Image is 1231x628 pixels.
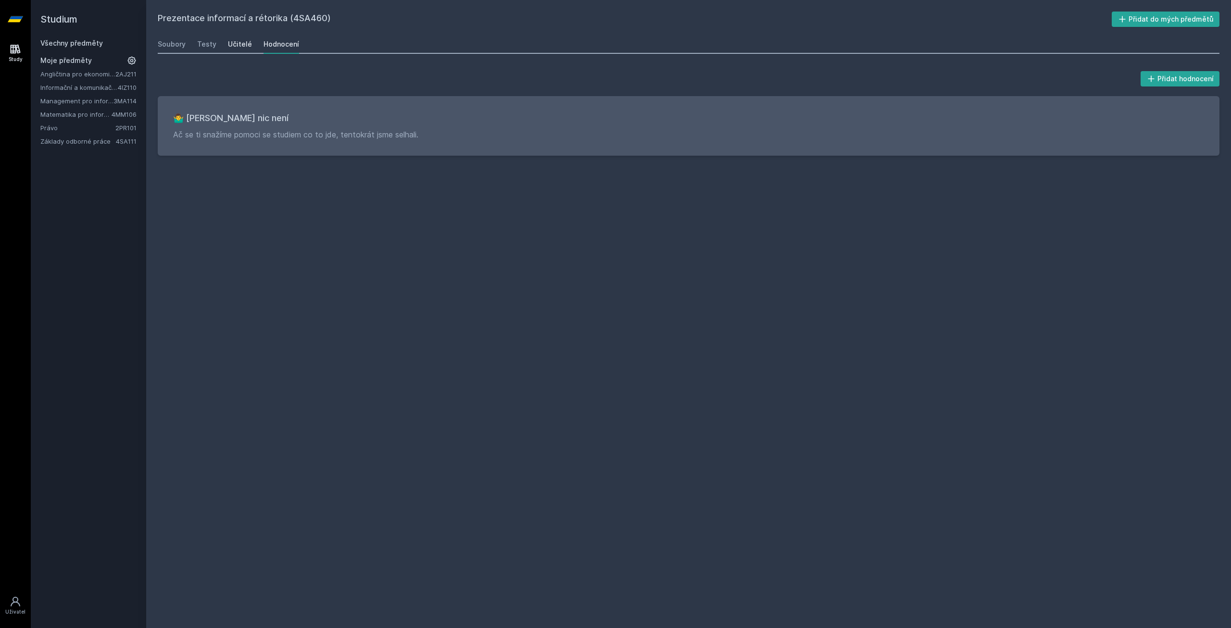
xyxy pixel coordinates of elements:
a: Management pro informatiky a statistiky [40,96,113,106]
div: Soubory [158,39,186,49]
a: 4SA111 [116,137,137,145]
a: 2PR101 [115,124,137,132]
button: Přidat hodnocení [1141,71,1220,86]
a: Hodnocení [264,35,299,54]
a: Učitelé [228,35,252,54]
a: Uživatel [2,591,29,620]
a: 3MA114 [113,97,137,105]
h2: Prezentace informací a rétorika (4SA460) [158,12,1112,27]
div: Testy [197,39,216,49]
a: 4IZ110 [118,84,137,91]
a: 2AJ211 [115,70,137,78]
a: Právo [40,123,115,133]
a: Study [2,38,29,68]
button: Přidat do mých předmětů [1112,12,1220,27]
div: Uživatel [5,608,25,616]
a: 4MM106 [112,111,137,118]
a: Testy [197,35,216,54]
h3: 🤷‍♂️ [PERSON_NAME] nic není [173,111,1204,125]
a: Všechny předměty [40,39,103,47]
div: Study [9,56,23,63]
div: Učitelé [228,39,252,49]
div: Hodnocení [264,39,299,49]
p: Ač se ti snažíme pomoci se studiem co to jde, tentokrát jsme selhali. [173,129,1204,140]
span: Moje předměty [40,56,92,65]
a: Soubory [158,35,186,54]
a: Angličtina pro ekonomická studia 1 (B2/C1) [40,69,115,79]
a: Matematika pro informatiky [40,110,112,119]
a: Informační a komunikační technologie [40,83,118,92]
a: Základy odborné práce [40,136,116,146]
